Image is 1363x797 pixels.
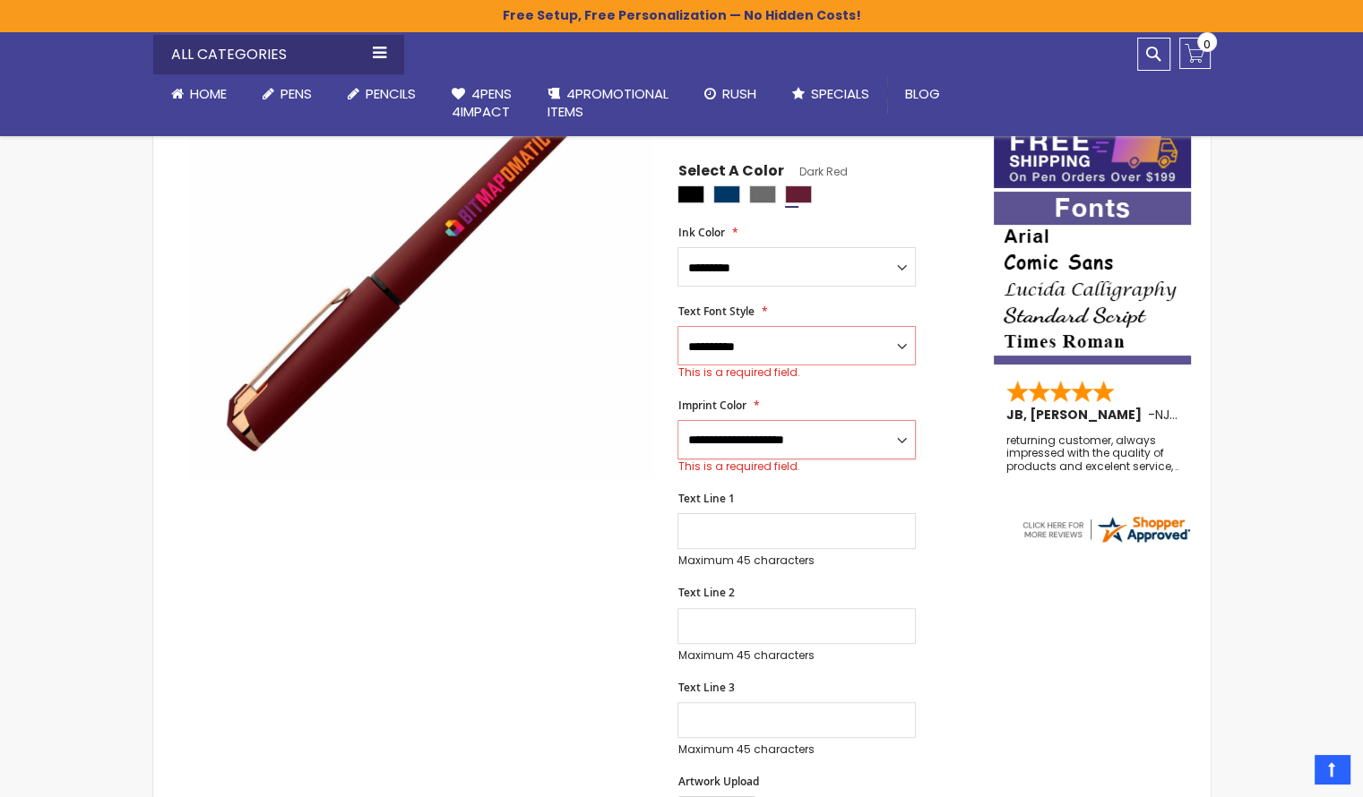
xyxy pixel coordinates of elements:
[1020,513,1192,545] img: 4pens.com widget logo
[677,680,734,695] span: Text Line 3
[677,553,916,568] p: Maximum 45 characters
[905,84,940,103] span: Blog
[1148,406,1304,424] span: - ,
[774,74,887,114] a: Specials
[1203,36,1211,53] span: 0
[677,185,704,203] div: Black
[677,585,734,600] span: Text Line 2
[677,365,916,380] div: This is a required field.
[530,74,686,133] a: 4PROMOTIONALITEMS
[994,124,1191,188] img: Free shipping on orders over $199
[677,459,916,474] div: This is a required field.
[994,192,1191,364] img: font-personalization-examples
[245,74,330,114] a: Pens
[722,84,756,103] span: Rush
[677,304,754,319] span: Text Font Style
[713,185,740,203] div: Navy Blue
[783,164,847,179] span: Dark Red
[677,491,734,506] span: Text Line 1
[677,161,783,185] span: Select A Color
[330,74,434,114] a: Pencils
[686,74,774,114] a: Rush
[190,84,227,103] span: Home
[1179,38,1211,69] a: 0
[452,84,512,121] span: 4Pens 4impact
[785,185,812,203] div: Dark Red
[677,648,916,663] p: Maximum 45 characters
[153,35,404,74] div: All Categories
[887,74,958,114] a: Blog
[811,84,869,103] span: Specials
[548,84,669,121] span: 4PROMOTIONAL ITEMS
[188,13,653,478] img: dark-red-4pgs-agyc-islander-softy-rose-gold-gel-pen-w-stylus-colorjet_1.jpg
[677,398,746,413] span: Imprint Color
[434,74,530,133] a: 4Pens4impact
[366,84,416,103] span: Pencils
[1155,406,1178,424] span: NJ
[1020,534,1192,549] a: 4pens.com certificate URL
[1006,406,1148,424] span: JB, [PERSON_NAME]
[677,225,724,240] span: Ink Color
[677,742,916,757] p: Maximum 45 characters
[153,74,245,114] a: Home
[749,185,776,203] div: Grey
[280,84,312,103] span: Pens
[677,774,758,789] span: Artwork Upload
[1006,434,1180,473] div: returning customer, always impressed with the quality of products and excelent service, will retu...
